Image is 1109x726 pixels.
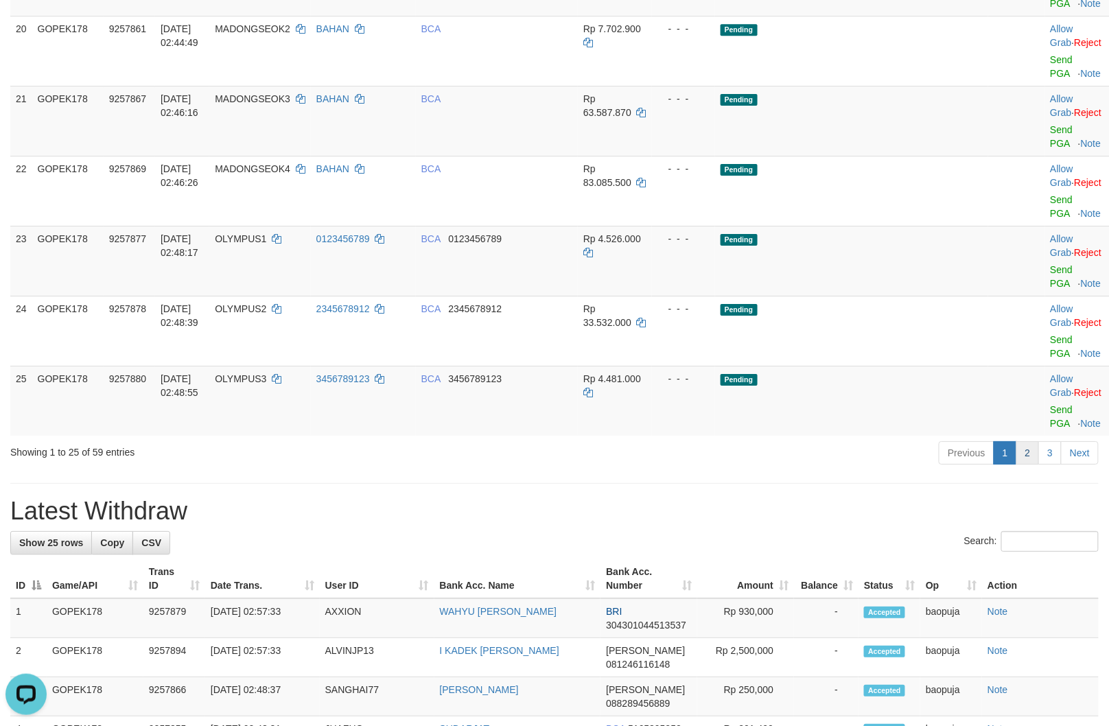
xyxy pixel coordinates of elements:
[1081,348,1101,359] a: Note
[47,677,143,716] td: GOPEK178
[109,23,147,34] span: 9257861
[583,233,641,244] span: Rp 4.526.000
[32,156,104,226] td: GOPEK178
[721,374,758,386] span: Pending
[864,646,905,657] span: Accepted
[440,606,557,617] a: WAHYU [PERSON_NAME]
[10,86,32,156] td: 21
[47,559,143,598] th: Game/API: activate to sort column ascending
[982,559,1099,598] th: Action
[1051,23,1073,48] a: Allow Grab
[1075,247,1102,258] a: Reject
[47,598,143,638] td: GOPEK178
[657,232,710,246] div: - - -
[794,638,859,677] td: -
[721,304,758,316] span: Pending
[215,23,290,34] span: MADONGSEOK2
[1051,303,1075,328] span: ·
[421,163,441,174] span: BCA
[32,226,104,296] td: GOPEK178
[143,559,205,598] th: Trans ID: activate to sort column ascending
[920,677,982,716] td: baopuja
[1075,317,1102,328] a: Reject
[864,685,905,696] span: Accepted
[161,93,198,118] span: [DATE] 02:46:16
[5,5,47,47] button: Open LiveChat chat widget
[1051,124,1073,149] a: Send PGA
[1051,194,1073,219] a: Send PGA
[657,302,710,316] div: - - -
[920,559,982,598] th: Op: activate to sort column ascending
[1051,334,1073,359] a: Send PGA
[448,373,502,384] span: Copy 3456789123 to clipboard
[721,24,758,36] span: Pending
[1081,138,1101,149] a: Note
[1051,404,1073,429] a: Send PGA
[606,620,686,631] span: Copy 304301044513537 to clipboard
[920,598,982,638] td: baopuja
[657,162,710,176] div: - - -
[448,303,502,314] span: Copy 2345678912 to clipboard
[1038,441,1062,465] a: 3
[421,93,441,104] span: BCA
[109,233,147,244] span: 9257877
[864,607,905,618] span: Accepted
[32,86,104,156] td: GOPEK178
[143,677,205,716] td: 9257866
[215,93,290,104] span: MADONGSEOK3
[1061,441,1099,465] a: Next
[583,93,631,118] span: Rp 63.587.870
[583,163,631,188] span: Rp 83.085.500
[10,638,47,677] td: 2
[1081,208,1101,219] a: Note
[32,366,104,436] td: GOPEK178
[583,373,641,384] span: Rp 4.481.000
[606,606,622,617] span: BRI
[721,164,758,176] span: Pending
[697,559,794,598] th: Amount: activate to sort column ascending
[583,23,641,34] span: Rp 7.702.900
[10,440,452,459] div: Showing 1 to 25 of 59 entries
[1051,373,1073,398] a: Allow Grab
[132,531,170,554] a: CSV
[32,296,104,366] td: GOPEK178
[988,606,1008,617] a: Note
[161,233,198,258] span: [DATE] 02:48:17
[440,645,559,656] a: I KADEK [PERSON_NAME]
[859,559,920,598] th: Status: activate to sort column ascending
[143,638,205,677] td: 9257894
[1051,373,1075,398] span: ·
[421,303,441,314] span: BCA
[1081,278,1101,289] a: Note
[939,441,994,465] a: Previous
[697,677,794,716] td: Rp 250,000
[964,531,1099,552] label: Search:
[1051,93,1073,118] a: Allow Grab
[697,638,794,677] td: Rp 2,500,000
[1075,177,1102,188] a: Reject
[316,163,349,174] a: BAHAN
[606,659,670,670] span: Copy 081246116148 to clipboard
[657,372,710,386] div: - - -
[10,226,32,296] td: 23
[320,559,434,598] th: User ID: activate to sort column ascending
[161,163,198,188] span: [DATE] 02:46:26
[794,559,859,598] th: Balance: activate to sort column ascending
[10,559,47,598] th: ID: activate to sort column descending
[109,93,147,104] span: 9257867
[205,559,320,598] th: Date Trans.: activate to sort column ascending
[1051,163,1075,188] span: ·
[205,638,320,677] td: [DATE] 02:57:33
[920,638,982,677] td: baopuja
[988,684,1008,695] a: Note
[32,16,104,86] td: GOPEK178
[47,638,143,677] td: GOPEK178
[1016,441,1040,465] a: 2
[421,23,441,34] span: BCA
[316,93,349,104] a: BAHAN
[600,559,697,598] th: Bank Acc. Number: activate to sort column ascending
[109,163,147,174] span: 9257869
[448,233,502,244] span: Copy 0123456789 to clipboard
[141,537,161,548] span: CSV
[721,94,758,106] span: Pending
